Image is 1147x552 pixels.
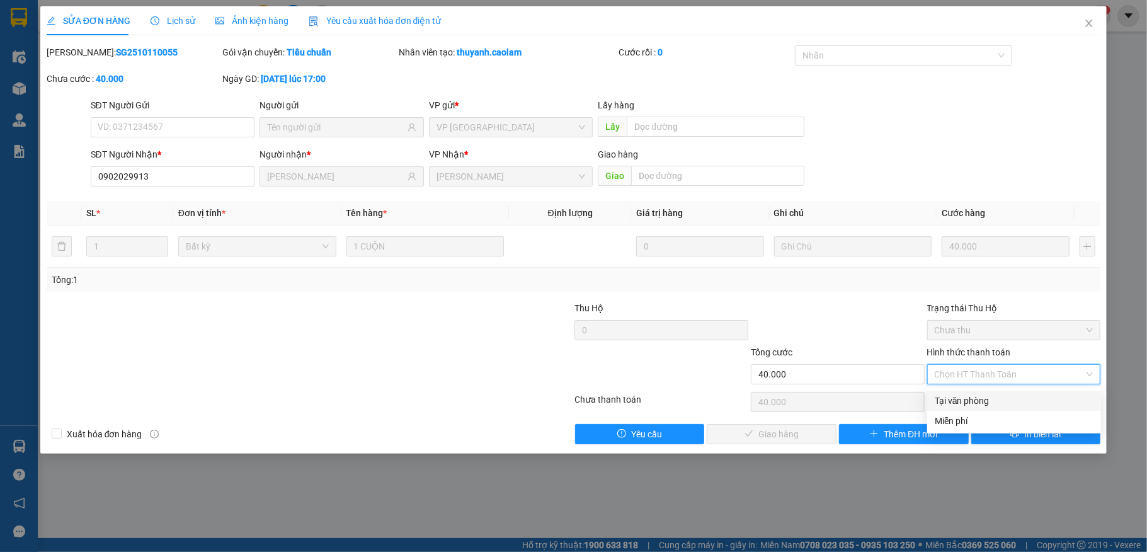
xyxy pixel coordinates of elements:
button: checkGiao hàng [707,424,836,444]
div: VP gửi [429,98,593,112]
span: picture [215,16,224,25]
span: user [408,172,416,181]
th: Ghi chú [769,201,937,226]
button: Close [1071,6,1107,42]
span: In biên lai [1024,427,1061,441]
span: Đơn vị tính [178,208,225,218]
span: Thêm ĐH mới [884,427,937,441]
input: VD: Bàn, Ghế [346,236,505,256]
span: Xuất hóa đơn hàng [62,427,147,441]
button: delete [52,236,72,256]
span: Bất kỳ [186,237,329,256]
span: SỬA ĐƠN HÀNG [47,16,130,26]
div: SĐT Người Gửi [91,98,255,112]
span: VP Sài Gòn [437,118,586,137]
span: Cước hàng [942,208,985,218]
span: Lịch sử [151,16,195,26]
span: printer [1010,429,1019,439]
img: icon [309,16,319,26]
button: exclamation-circleYêu cầu [575,424,705,444]
div: Tại văn phòng [935,394,1093,408]
span: Định lượng [548,208,593,218]
button: plus [1080,236,1096,256]
input: Dọc đường [631,166,804,186]
span: plus [870,429,879,439]
div: Trạng thái Thu Hộ [927,301,1101,315]
span: Chưa thu [935,321,1093,340]
label: Hình thức thanh toán [927,347,1011,357]
span: Giao hàng [598,149,638,159]
input: Ghi Chú [774,236,932,256]
div: [PERSON_NAME]: [47,45,220,59]
button: printerIn biên lai [971,424,1101,444]
b: thuyanh.caolam [457,47,522,57]
button: plusThêm ĐH mới [839,424,969,444]
span: exclamation-circle [617,429,626,439]
span: Giao [598,166,631,186]
b: SG2510110055 [116,47,178,57]
div: SĐT Người Nhận [91,147,255,161]
span: close [1084,18,1094,28]
b: Tiêu chuẩn [287,47,331,57]
span: Lấy hàng [598,100,634,110]
input: Dọc đường [627,117,804,137]
div: Miễn phí [935,414,1093,428]
input: Tên người gửi [267,120,405,134]
span: edit [47,16,55,25]
span: Thu Hộ [574,303,603,313]
span: Tổng cước [751,347,792,357]
span: Yêu cầu xuất hóa đơn điện tử [309,16,442,26]
span: Ảnh kiện hàng [215,16,288,26]
div: Gói vận chuyển: [222,45,396,59]
span: Chọn HT Thanh Toán [935,365,1093,384]
b: 40.000 [96,74,123,84]
div: Ngày GD: [222,72,396,86]
input: Tên người nhận [267,170,405,183]
span: SL [86,208,96,218]
span: VP Phan Thiết [437,167,586,186]
span: Giá trị hàng [636,208,683,218]
input: 0 [636,236,763,256]
span: user [408,123,416,132]
div: Nhân viên tạo: [399,45,616,59]
div: Chưa cước : [47,72,220,86]
div: Chưa thanh toán [573,393,750,415]
div: Người gửi [260,98,424,112]
b: [DATE] lúc 17:00 [261,74,326,84]
input: 0 [942,236,1069,256]
span: Lấy [598,117,627,137]
span: VP Nhận [429,149,464,159]
span: Yêu cầu [631,427,662,441]
span: clock-circle [151,16,159,25]
div: Tổng: 1 [52,273,443,287]
b: 0 [658,47,663,57]
span: Tên hàng [346,208,387,218]
div: Cước rồi : [619,45,792,59]
div: Người nhận [260,147,424,161]
span: info-circle [150,430,159,439]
